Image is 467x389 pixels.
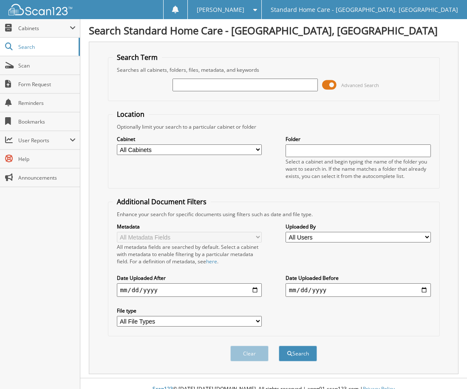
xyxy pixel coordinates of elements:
label: File type [117,307,262,314]
span: Search [18,43,74,51]
label: Date Uploaded After [117,274,262,282]
span: Bookmarks [18,118,76,125]
span: Standard Home Care - [GEOGRAPHIC_DATA], [GEOGRAPHIC_DATA] [271,7,458,12]
input: start [117,283,262,297]
div: Enhance your search for specific documents using filters such as date and file type. [113,211,435,218]
span: Reminders [18,99,76,107]
input: end [286,283,431,297]
span: Form Request [18,81,76,88]
span: User Reports [18,137,70,144]
label: Metadata [117,223,262,230]
button: Clear [230,346,269,361]
img: scan123-logo-white.svg [8,4,72,15]
label: Uploaded By [286,223,431,230]
legend: Search Term [113,53,162,62]
span: Announcements [18,174,76,181]
legend: Location [113,110,149,119]
legend: Additional Document Filters [113,197,211,206]
span: [PERSON_NAME] [197,7,244,12]
span: Help [18,155,76,163]
label: Cabinet [117,135,262,143]
span: Cabinets [18,25,70,32]
div: Optionally limit your search to a particular cabinet or folder [113,123,435,130]
label: Folder [286,135,431,143]
div: All metadata fields are searched by default. Select a cabinet with metadata to enable filtering b... [117,243,262,265]
span: Advanced Search [341,82,379,88]
label: Date Uploaded Before [286,274,431,282]
button: Search [279,346,317,361]
div: Select a cabinet and begin typing the name of the folder you want to search in. If the name match... [286,158,431,180]
h1: Search Standard Home Care - [GEOGRAPHIC_DATA], [GEOGRAPHIC_DATA] [89,23,459,37]
a: here [206,258,217,265]
div: Searches all cabinets, folders, files, metadata, and keywords [113,66,435,73]
span: Scan [18,62,76,69]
